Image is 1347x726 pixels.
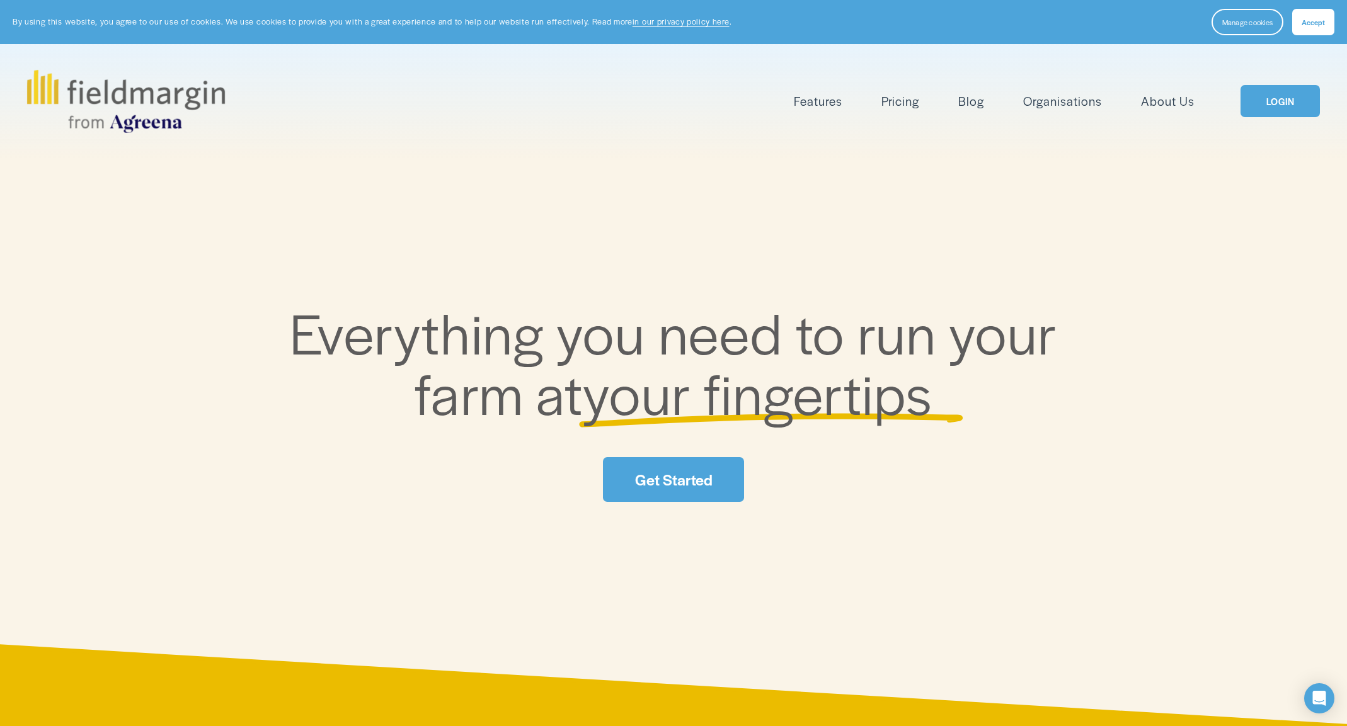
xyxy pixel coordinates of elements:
img: fieldmargin.com [27,70,225,133]
span: Accept [1302,17,1325,27]
span: Manage cookies [1222,17,1273,27]
div: Open Intercom Messenger [1304,683,1334,713]
a: LOGIN [1241,85,1320,117]
a: About Us [1141,91,1195,111]
p: By using this website, you agree to our use of cookies. We use cookies to provide you with a grea... [13,16,731,28]
button: Manage cookies [1212,9,1283,35]
a: folder dropdown [794,91,842,111]
a: Blog [958,91,984,111]
a: Organisations [1023,91,1102,111]
a: Get Started [603,457,744,502]
a: in our privacy policy here [633,16,730,27]
span: Features [794,92,842,110]
button: Accept [1292,9,1334,35]
span: your fingertips [583,353,932,431]
a: Pricing [881,91,919,111]
span: Everything you need to run your farm at [290,292,1070,431]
